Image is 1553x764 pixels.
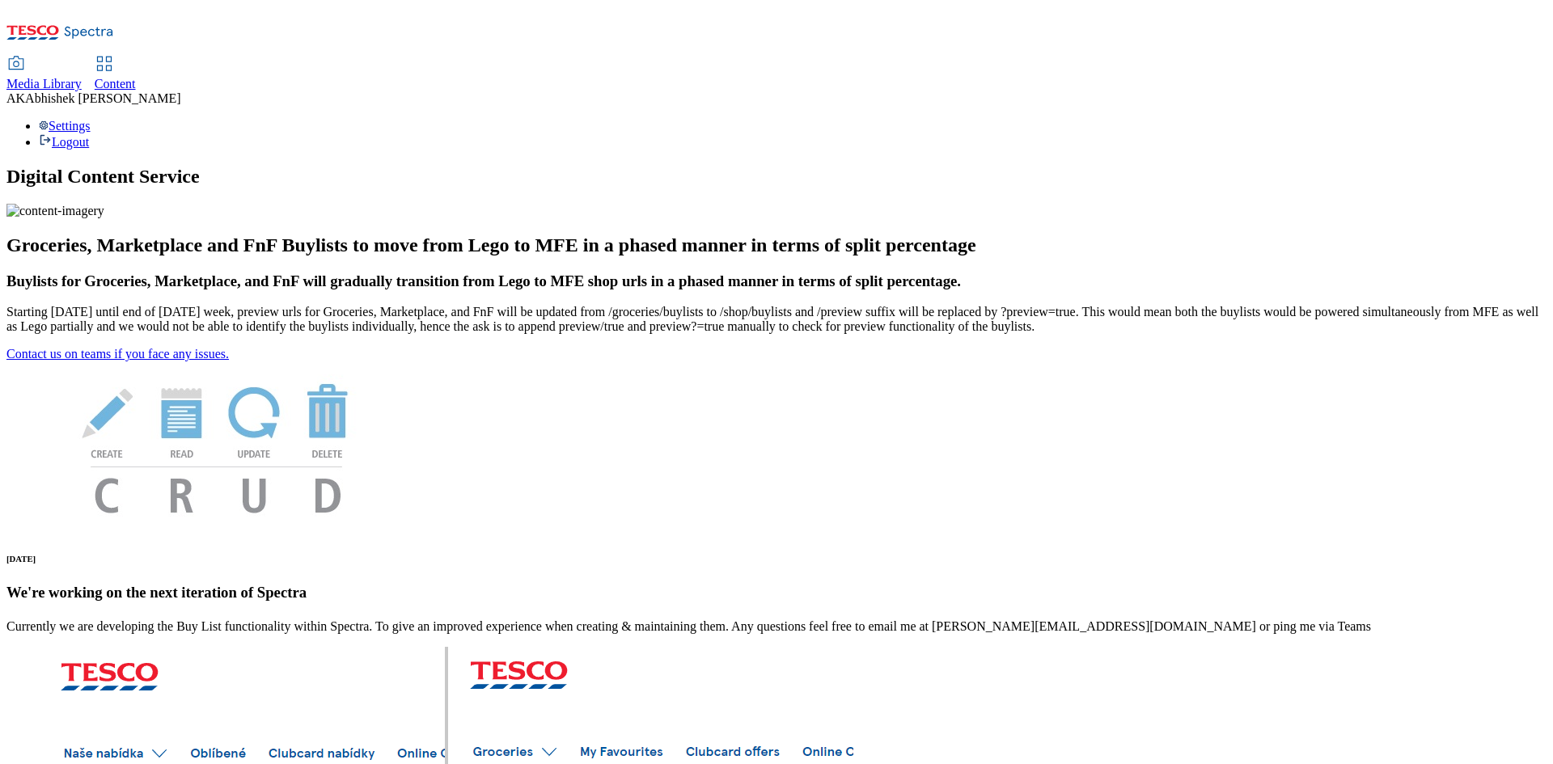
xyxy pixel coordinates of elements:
[6,57,82,91] a: Media Library
[6,272,1547,290] h3: Buylists for Groceries, Marketplace, and FnF will gradually transition from Lego to MFE shop urls...
[6,91,25,105] span: AK
[95,77,136,91] span: Content
[39,119,91,133] a: Settings
[6,166,1547,188] h1: Digital Content Service
[6,584,1547,601] h3: We're working on the next iteration of Spectra
[6,204,104,218] img: content-imagery
[39,135,89,149] a: Logout
[25,91,180,105] span: Abhishek [PERSON_NAME]
[95,57,136,91] a: Content
[6,347,229,361] a: Contact us on teams if you face any issues.
[6,77,82,91] span: Media Library
[6,234,1547,256] h2: Groceries, Marketplace and FnF Buylists to move from Lego to MFE in a phased manner in terms of s...
[6,305,1547,334] p: Starting [DATE] until end of [DATE] week, preview urls for Groceries, Marketplace, and FnF will b...
[6,619,1547,634] p: Currently we are developing the Buy List functionality within Spectra. To give an improved experi...
[6,361,427,530] img: News Image
[6,554,1547,564] h6: [DATE]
